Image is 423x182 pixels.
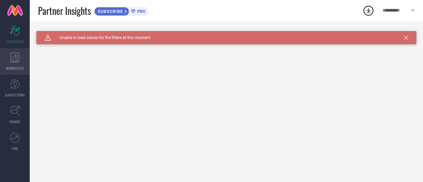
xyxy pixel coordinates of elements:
[95,9,125,14] span: SUBSCRIBE
[6,66,24,71] span: WORKSPACE
[5,39,25,44] span: SCORECARDS
[135,9,145,14] span: PRO
[12,146,18,151] span: FWD
[94,5,149,16] a: SUBSCRIBEPRO
[363,5,374,17] div: Open download list
[36,31,416,36] div: Unable to load filters at this moment. Please try later.
[9,119,20,124] span: TRENDS
[5,92,25,97] span: SUGGESTIONS
[38,4,91,18] span: Partner Insights
[51,35,151,40] span: Unable to load values for the filters at this moment.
